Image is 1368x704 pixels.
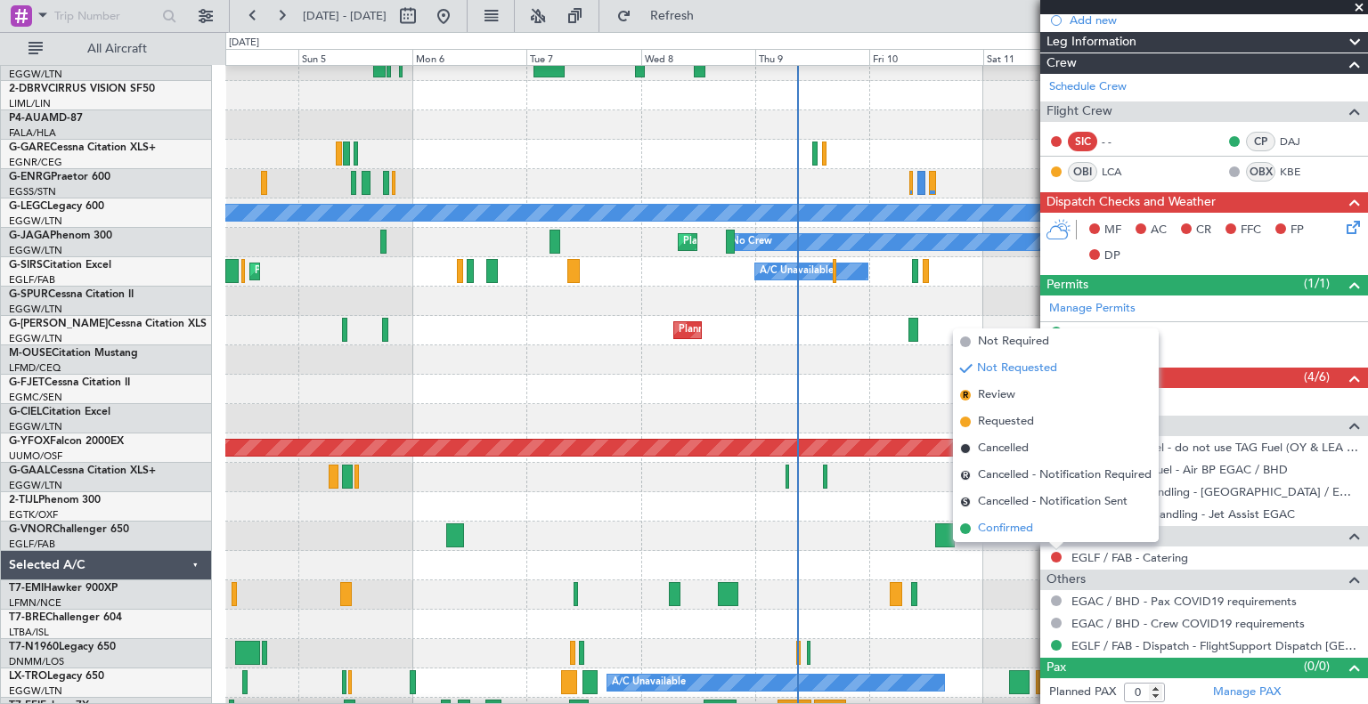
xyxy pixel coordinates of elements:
[1304,368,1330,386] span: (4/6)
[9,583,118,594] a: T7-EMIHawker 900XP
[1071,506,1295,522] a: EGAC / BHD - Handling - Jet Assist EGAC
[978,466,1152,484] span: Cancelled - Notification Required
[9,671,104,682] a: LX-TROLegacy 650
[1071,550,1188,565] a: EGLF / FAB - Catering
[9,260,111,271] a: G-SIRSCitation Excel
[9,671,47,682] span: LX-TRO
[1046,275,1088,295] span: Permits
[731,229,772,255] div: No Crew
[9,626,49,639] a: LTBA/ISL
[9,319,108,329] span: G-[PERSON_NAME]
[46,43,188,55] span: All Aircraft
[9,303,62,316] a: EGGW/LTN
[9,420,62,433] a: EGGW/LTN
[9,391,62,404] a: EGMC/SEN
[9,612,45,623] span: T7-BRE
[612,669,686,696] div: A/C Unavailable
[9,113,83,124] a: P4-AUAMD-87
[1280,134,1320,150] a: DAJ
[755,49,869,65] div: Thu 9
[1196,222,1211,239] span: CR
[9,142,50,153] span: G-GARE
[1071,484,1359,499] a: EGLF / FAB - Handling - [GEOGRAPHIC_DATA] / EGLF / FAB
[1046,192,1216,213] span: Dispatch Checks and Weather
[960,497,971,507] span: S
[978,413,1034,431] span: Requested
[9,642,116,652] a: T7-N1960Legacy 650
[9,642,59,652] span: T7-N1960
[1291,222,1304,239] span: FP
[1151,222,1167,239] span: AC
[9,361,61,375] a: LFMD/CEQ
[9,332,62,345] a: EGGW/LTN
[1070,348,1359,363] div: Add new
[1071,616,1305,631] a: EGAC / BHD - Crew COVID19 requirements
[1246,162,1275,182] div: OBX
[9,231,50,241] span: G-JAGA
[978,520,1033,538] span: Confirmed
[9,495,101,506] a: 2-TIJLPhenom 300
[1049,684,1116,701] label: Planned PAX
[9,126,56,140] a: FALA/HLA
[960,470,971,481] span: R
[1068,132,1097,151] div: SIC
[1070,12,1359,28] div: Add new
[9,348,52,359] span: M-OUSE
[1280,164,1320,180] a: KBE
[1104,222,1121,239] span: MF
[54,3,157,29] input: Trip Number
[1071,440,1359,455] a: EGLF / FAB - Fuel - do not use TAG Fuel (OY & LEA only) EGLF / FAB
[9,465,156,476] a: G-GAALCessna Citation XLS+
[9,185,56,198] a: EGSS/STN
[1246,132,1275,151] div: CP
[9,612,122,623] a: T7-BREChallenger 604
[1068,162,1097,182] div: OBI
[1049,300,1136,318] a: Manage Permits
[608,2,715,30] button: Refresh
[9,407,42,417] span: G-CIEL
[1046,101,1112,122] span: Flight Crew
[9,436,124,447] a: G-YFOXFalcon 2000EX
[1102,164,1142,180] a: LCA
[9,449,62,463] a: UUMO/OSF
[9,260,43,271] span: G-SIRS
[9,495,38,506] span: 2-TIJL
[1046,658,1066,678] span: Pax
[9,113,49,124] span: P4-AUA
[255,258,535,285] div: Planned Maint [GEOGRAPHIC_DATA] ([GEOGRAPHIC_DATA])
[412,49,526,65] div: Mon 6
[1049,78,1127,96] a: Schedule Crew
[9,655,64,668] a: DNMM/LOS
[978,493,1128,511] span: Cancelled - Notification Sent
[9,84,155,94] a: 2-DBRVCIRRUS VISION SF50
[1046,570,1086,590] span: Others
[9,436,50,447] span: G-YFOX
[298,49,412,65] div: Sun 5
[9,407,110,417] a: G-CIELCitation Excel
[1213,684,1281,701] a: Manage PAX
[9,348,138,359] a: M-OUSECitation Mustang
[9,508,58,522] a: EGTK/OXF
[9,97,51,110] a: LIML/LIN
[303,8,387,24] span: [DATE] - [DATE]
[9,377,45,388] span: G-FJET
[9,172,51,182] span: G-ENRG
[9,465,50,476] span: G-GAAL
[760,258,834,285] div: A/C Unavailable
[977,360,1057,377] span: Not Requested
[1104,247,1120,265] span: DP
[1071,638,1359,653] a: EGLF / FAB - Dispatch - FlightSupport Dispatch [GEOGRAPHIC_DATA]
[978,333,1049,351] span: Not Required
[1071,462,1288,477] a: EGAC / BHD - Fuel - Air BP EGAC / BHD
[9,172,110,182] a: G-ENRGPraetor 600
[9,538,55,551] a: EGLF/FAB
[9,583,44,594] span: T7-EMI
[229,36,259,51] div: [DATE]
[1071,594,1297,609] a: EGAC / BHD - Pax COVID19 requirements
[869,49,983,65] div: Fri 10
[9,479,62,492] a: EGGW/LTN
[9,596,61,610] a: LFMN/NCE
[978,386,1015,404] span: Review
[960,390,971,401] span: R
[9,524,53,535] span: G-VNOR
